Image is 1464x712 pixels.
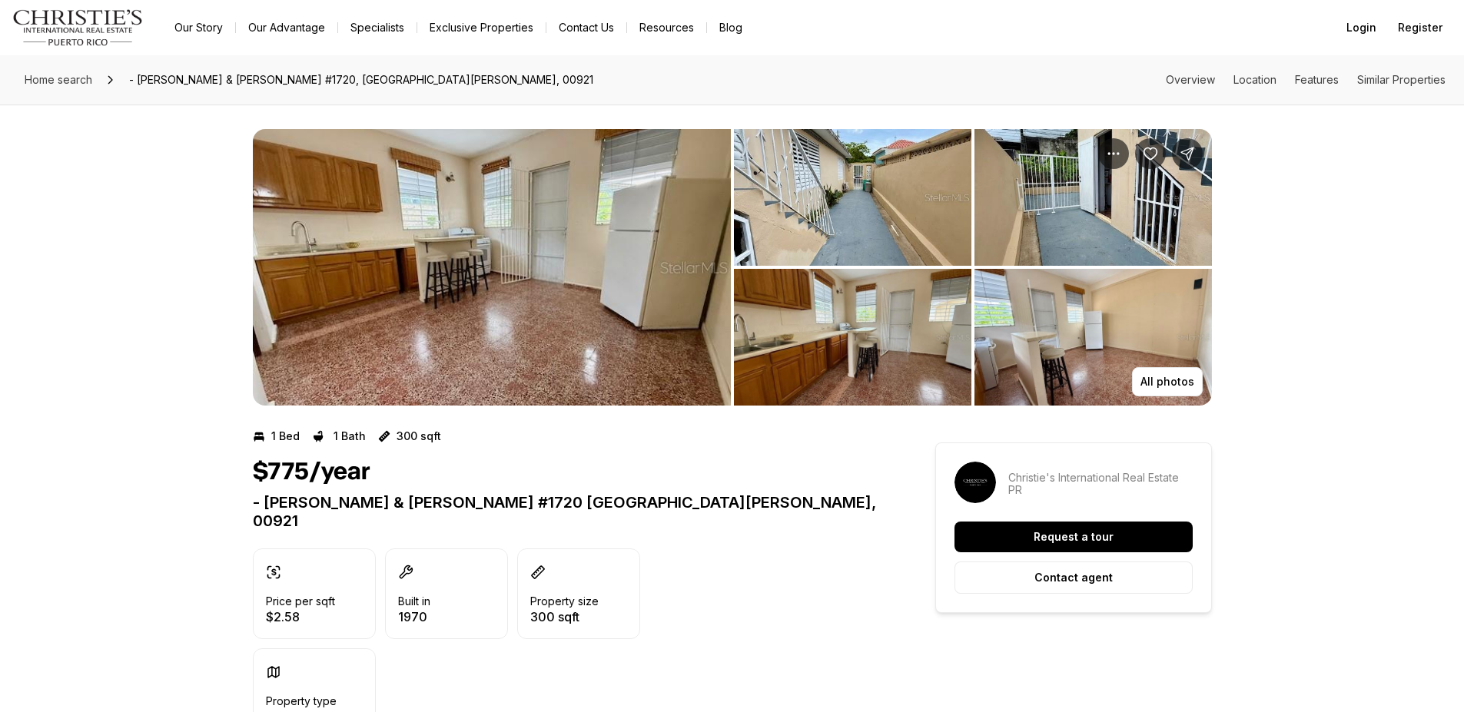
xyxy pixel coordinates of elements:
button: View image gallery [974,269,1212,406]
li: 1 of 4 [253,129,731,406]
span: Login [1346,22,1376,34]
p: Built in [398,595,430,608]
a: Skip to: Location [1233,73,1276,86]
button: Share Property: - JOSE FERRER & FERRER #1720 [1172,138,1203,169]
a: Skip to: Similar Properties [1357,73,1446,86]
button: View image gallery [253,129,731,406]
p: Request a tour [1034,531,1114,543]
a: Our Story [162,17,235,38]
button: Contact Us [546,17,626,38]
p: $2.58 [266,611,335,623]
a: Specialists [338,17,417,38]
h1: $775/year [253,458,370,487]
button: Contact agent [954,561,1193,594]
a: Skip to: Features [1295,73,1339,86]
span: Register [1398,22,1442,34]
button: All photos [1132,367,1203,396]
p: All photos [1140,376,1194,388]
a: Exclusive Properties [417,17,546,38]
span: - [PERSON_NAME] & [PERSON_NAME] #1720, [GEOGRAPHIC_DATA][PERSON_NAME], 00921 [123,68,599,92]
p: - [PERSON_NAME] & [PERSON_NAME] #1720 [GEOGRAPHIC_DATA][PERSON_NAME], 00921 [253,493,880,530]
button: Register [1389,12,1452,43]
p: 1 Bed [271,430,300,442]
button: Save Property: - JOSE FERRER & FERRER #1720 [1135,138,1166,169]
a: Blog [707,17,755,38]
a: Resources [627,17,706,38]
a: Home search [18,68,98,92]
nav: Page section menu [1166,74,1446,86]
img: logo [12,9,144,46]
p: Property type [266,695,337,707]
p: Property size [530,595,599,608]
li: 2 of 4 [734,129,1212,406]
p: 1970 [398,611,430,623]
p: Christie's International Real Estate PR [1008,472,1193,496]
div: Listing Photos [253,129,1212,406]
span: Home search [25,73,92,86]
button: Property options [1098,138,1129,169]
button: View image gallery [734,129,971,266]
p: Price per sqft [266,595,335,608]
p: 300 sqft [530,611,599,623]
button: View image gallery [974,129,1212,266]
a: Skip to: Overview [1166,73,1215,86]
p: Contact agent [1034,571,1113,584]
p: 300 sqft [397,430,441,442]
a: Our Advantage [236,17,337,38]
button: Request a tour [954,522,1193,552]
button: View image gallery [734,269,971,406]
button: Login [1337,12,1386,43]
p: 1 Bath [334,430,366,442]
